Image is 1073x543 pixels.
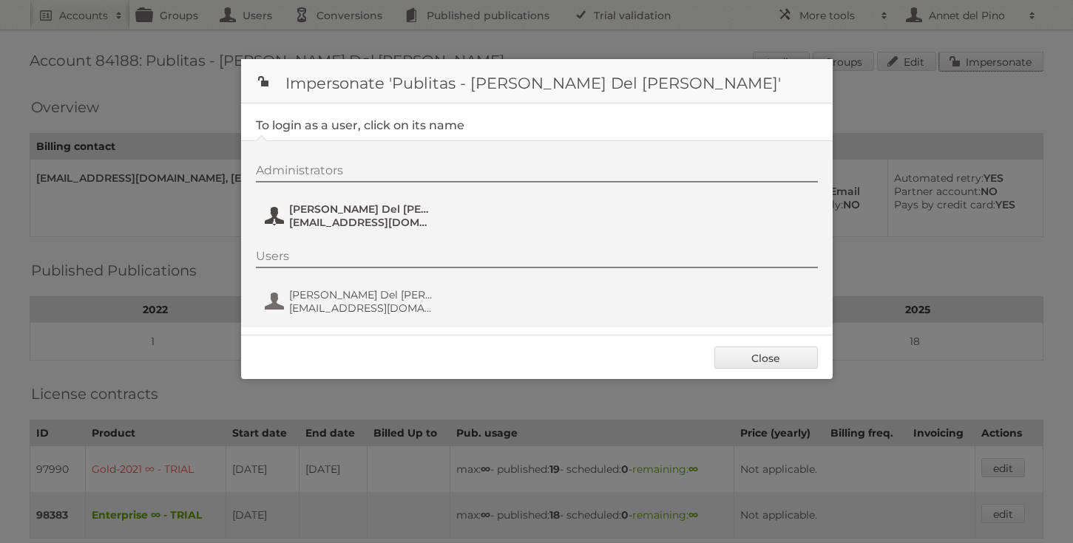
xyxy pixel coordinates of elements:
[263,287,437,316] button: [PERSON_NAME] Del [PERSON_NAME] [EMAIL_ADDRESS][DOMAIN_NAME]
[256,249,818,268] div: Users
[263,201,437,230] button: [PERSON_NAME] Del [PERSON_NAME] [EMAIL_ADDRESS][DOMAIN_NAME]
[289,202,433,216] span: [PERSON_NAME] Del [PERSON_NAME]
[289,216,433,229] span: [EMAIL_ADDRESS][DOMAIN_NAME]
[289,301,433,315] span: [EMAIL_ADDRESS][DOMAIN_NAME]
[714,346,818,369] a: Close
[256,163,818,182] div: Administrators
[256,118,464,132] legend: To login as a user, click on its name
[241,59,833,103] h1: Impersonate 'Publitas - [PERSON_NAME] Del [PERSON_NAME]'
[289,288,433,301] span: [PERSON_NAME] Del [PERSON_NAME]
